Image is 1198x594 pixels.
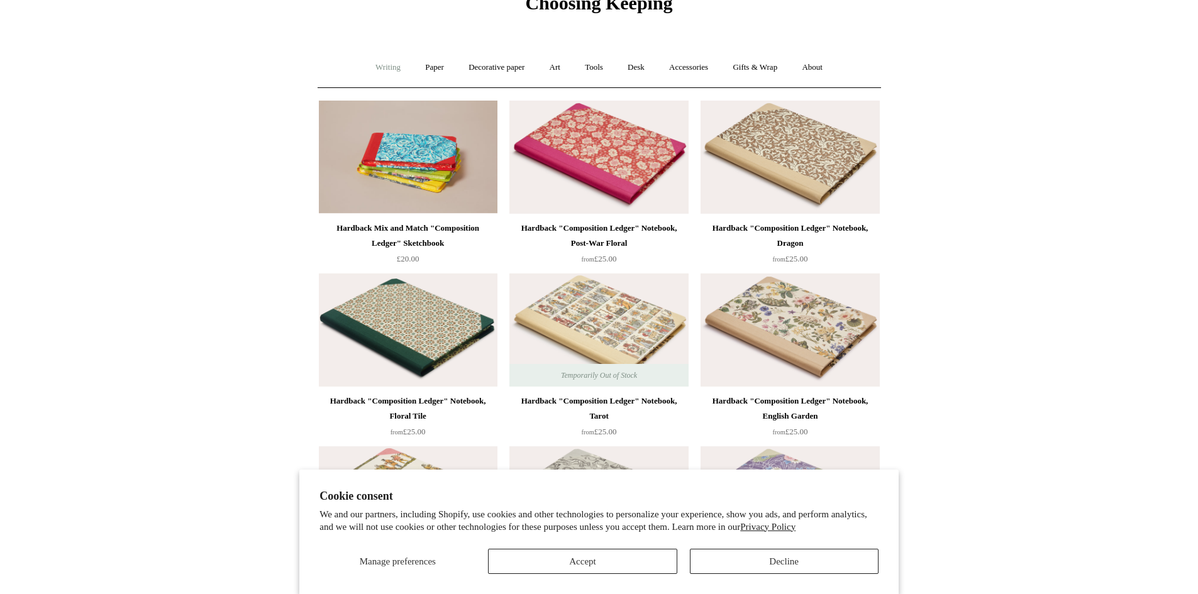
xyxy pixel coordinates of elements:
[319,509,879,533] p: We and our partners, including Shopify, use cookies and other technologies to personalize your ex...
[704,221,876,251] div: Hardback "Composition Ledger" Notebook, Dragon
[740,522,796,532] a: Privacy Policy
[319,101,497,214] img: Hardback Mix and Match "Composition Ledger" Sketchbook
[509,446,688,559] img: Hardback "Composition Ledger" Notebook, Zodiac
[701,101,879,214] a: Hardback "Composition Ledger" Notebook, Dragon Hardback "Composition Ledger" Notebook, Dragon
[701,393,879,445] a: Hardback "Composition Ledger" Notebook, English Garden from£25.00
[513,221,685,251] div: Hardback "Composition Ledger" Notebook, Post-War Floral
[616,51,656,84] a: Desk
[397,254,419,263] span: £20.00
[319,446,497,559] a: Hardback "Composition Ledger" Notebook, Parade Hardback "Composition Ledger" Notebook, Parade
[701,273,879,387] a: Hardback "Composition Ledger" Notebook, English Garden Hardback "Composition Ledger" Notebook, En...
[701,446,879,559] a: Hardback "Composition Ledger" Notebook, Mint Spine Hardback "Composition Ledger" Notebook, Mint S...
[658,51,719,84] a: Accessories
[525,3,672,11] a: Choosing Keeping
[701,446,879,559] img: Hardback "Composition Ledger" Notebook, Mint Spine
[322,221,494,251] div: Hardback Mix and Match "Composition Ledger" Sketchbook
[509,273,688,387] a: Hardback "Composition Ledger" Notebook, Tarot Hardback "Composition Ledger" Notebook, Tarot Tempo...
[701,273,879,387] img: Hardback "Composition Ledger" Notebook, English Garden
[414,51,455,84] a: Paper
[773,256,785,263] span: from
[582,429,594,436] span: from
[721,51,789,84] a: Gifts & Wrap
[488,549,677,574] button: Accept
[509,221,688,272] a: Hardback "Composition Ledger" Notebook, Post-War Floral from£25.00
[364,51,412,84] a: Writing
[701,101,879,214] img: Hardback "Composition Ledger" Notebook, Dragon
[360,556,436,566] span: Manage preferences
[509,101,688,214] a: Hardback "Composition Ledger" Notebook, Post-War Floral Hardback "Composition Ledger" Notebook, P...
[773,429,785,436] span: from
[574,51,614,84] a: Tools
[319,273,497,387] img: Hardback "Composition Ledger" Notebook, Floral Tile
[319,446,497,559] img: Hardback "Composition Ledger" Notebook, Parade
[790,51,834,84] a: About
[773,427,808,436] span: £25.00
[391,429,403,436] span: from
[704,393,876,424] div: Hardback "Composition Ledger" Notebook, English Garden
[548,364,650,387] span: Temporarily Out of Stock
[319,490,879,503] h2: Cookie consent
[582,427,617,436] span: £25.00
[582,254,617,263] span: £25.00
[509,273,688,387] img: Hardback "Composition Ledger" Notebook, Tarot
[513,393,685,424] div: Hardback "Composition Ledger" Notebook, Tarot
[538,51,572,84] a: Art
[319,101,497,214] a: Hardback Mix and Match "Composition Ledger" Sketchbook Hardback Mix and Match "Composition Ledger...
[319,273,497,387] a: Hardback "Composition Ledger" Notebook, Floral Tile Hardback "Composition Ledger" Notebook, Flora...
[319,549,475,574] button: Manage preferences
[582,256,594,263] span: from
[509,101,688,214] img: Hardback "Composition Ledger" Notebook, Post-War Floral
[391,427,426,436] span: £25.00
[322,393,494,424] div: Hardback "Composition Ledger" Notebook, Floral Tile
[701,221,879,272] a: Hardback "Composition Ledger" Notebook, Dragon from£25.00
[773,254,808,263] span: £25.00
[509,446,688,559] a: Hardback "Composition Ledger" Notebook, Zodiac Hardback "Composition Ledger" Notebook, Zodiac
[319,393,497,445] a: Hardback "Composition Ledger" Notebook, Floral Tile from£25.00
[457,51,536,84] a: Decorative paper
[690,549,879,574] button: Decline
[509,393,688,445] a: Hardback "Composition Ledger" Notebook, Tarot from£25.00
[319,221,497,272] a: Hardback Mix and Match "Composition Ledger" Sketchbook £20.00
